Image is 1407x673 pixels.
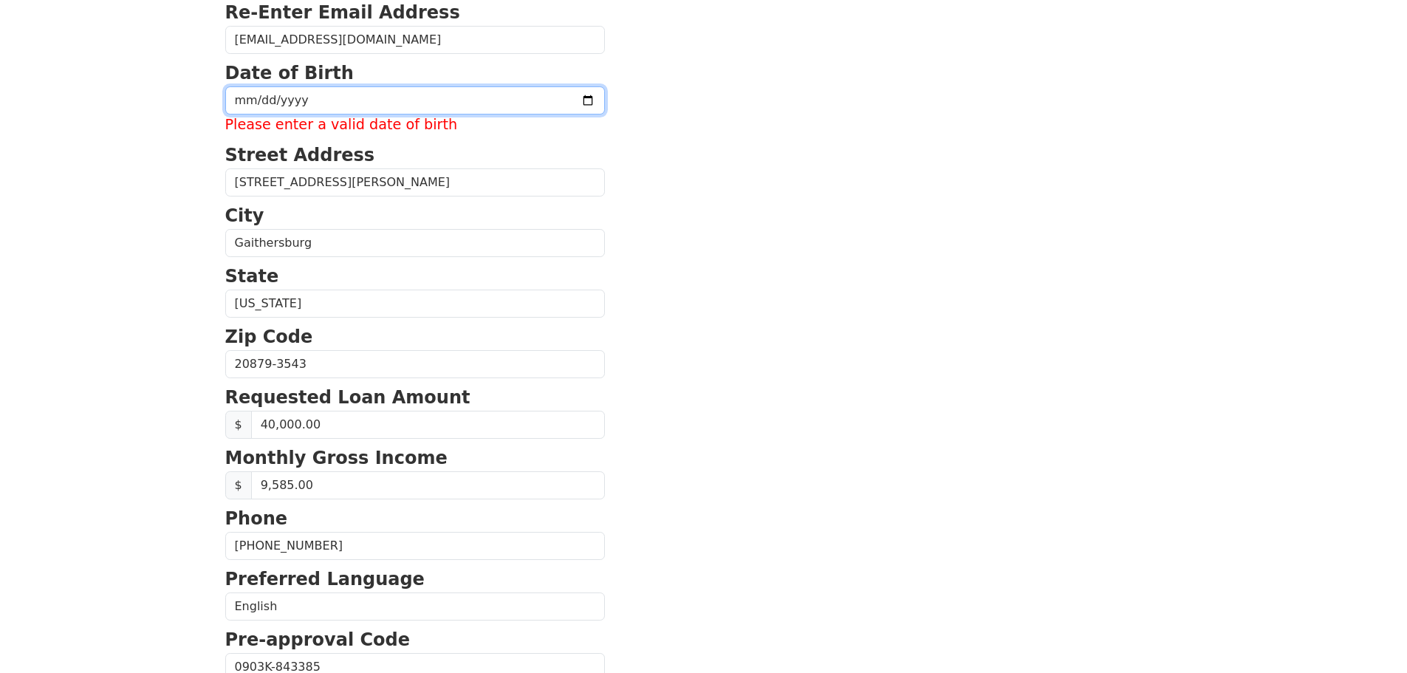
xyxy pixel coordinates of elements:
strong: Re-Enter Email Address [225,2,460,23]
span: $ [225,411,252,439]
strong: City [225,205,264,226]
input: Street Address [225,168,605,197]
input: Phone [225,532,605,560]
input: Re-Enter Email Address [225,26,605,54]
strong: Zip Code [225,327,313,347]
strong: Preferred Language [225,569,425,590]
input: Zip Code [225,350,605,378]
strong: Pre-approval Code [225,629,411,650]
strong: Street Address [225,145,375,165]
p: Monthly Gross Income [225,445,605,471]
input: City [225,229,605,257]
strong: State [225,266,279,287]
strong: Date of Birth [225,63,354,83]
label: Please enter a valid date of birth [225,115,605,136]
strong: Requested Loan Amount [225,387,470,408]
input: Monthly Gross Income [251,471,605,499]
input: Requested Loan Amount [251,411,605,439]
span: $ [225,471,252,499]
strong: Phone [225,508,288,529]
